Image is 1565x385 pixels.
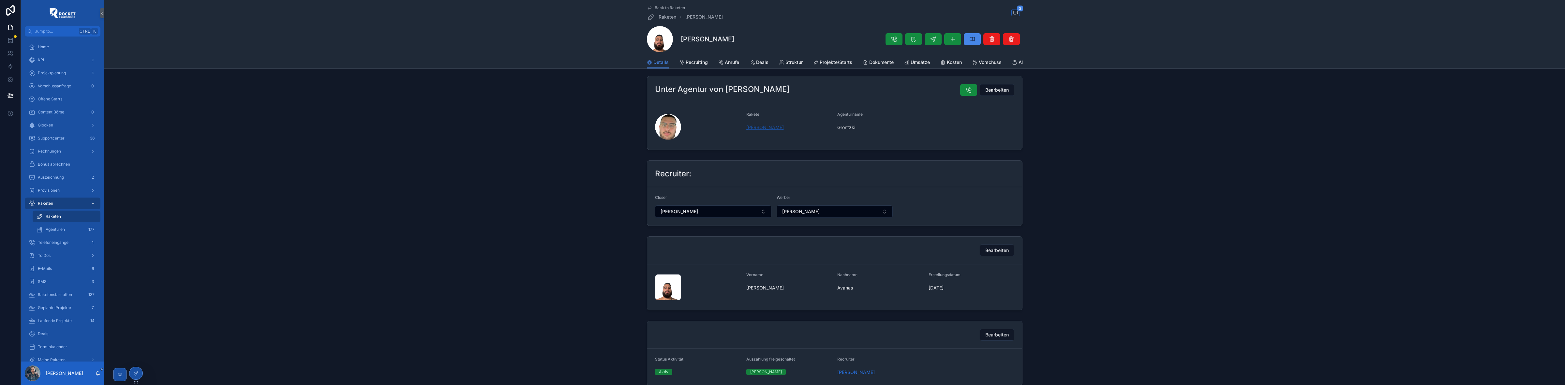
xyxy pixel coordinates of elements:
span: Offene Starts [38,96,62,102]
span: Supportcenter [38,136,65,141]
span: 3 [1017,5,1023,12]
span: Struktur [785,59,803,66]
span: Werber [777,195,790,200]
div: 36 [88,134,97,142]
div: 14 [88,317,97,325]
span: Raketen [38,201,53,206]
a: Geplante Projekte7 [25,302,100,314]
span: Content Börse [38,110,64,115]
span: Auszeichnung [38,175,64,180]
a: Content Börse0 [25,106,100,118]
span: Nachname [837,272,857,277]
span: Deals [756,59,768,66]
span: Abrechnung [1019,59,1045,66]
span: Bearbeiten [985,87,1009,93]
a: Deals [750,56,768,69]
span: Erstellungsdatum [929,272,961,277]
a: Provisionen [25,185,100,196]
a: Telefoneingänge1 [25,237,100,248]
span: Projekte/Starts [820,59,852,66]
span: KPI [38,57,44,63]
div: 2 [89,173,97,181]
a: Abrechnung [1012,56,1045,69]
a: Offene Starts [25,93,100,105]
a: Vorschussanfrage0 [25,80,100,92]
span: Auszahlung freigeschaltet [746,357,795,362]
a: Back to Raketen [647,5,685,10]
h2: Unter Agentur von [PERSON_NAME] [655,84,790,95]
a: Auszeichnung2 [25,171,100,183]
span: Jump to... [35,29,76,34]
a: To Dos [25,250,100,261]
a: Laufende Projekte14 [25,315,100,327]
span: [PERSON_NAME] [661,208,698,215]
span: Anrufe [725,59,739,66]
span: [PERSON_NAME] [782,208,820,215]
h2: Recruiter: [655,169,691,179]
h1: [PERSON_NAME] [681,35,734,44]
a: Raketenstart offen137 [25,289,100,301]
a: Raketen [647,13,676,21]
a: Home [25,41,100,53]
p: [PERSON_NAME] [46,370,83,377]
span: [PERSON_NAME] [746,285,832,291]
img: App logo [50,8,76,18]
button: Bearbeiten [980,84,1014,96]
span: Vorschussanfrage [38,83,71,89]
a: Bonus abrechnen [25,158,100,170]
a: [PERSON_NAME] [746,124,784,131]
span: Details [653,59,669,66]
span: [DATE] [929,285,1015,291]
div: 0 [89,108,97,116]
span: Deals [38,331,48,336]
div: 6 [89,265,97,273]
div: 177 [86,226,97,233]
span: Geplante Projekte [38,305,71,310]
div: [PERSON_NAME] [750,369,782,375]
span: Umsätze [911,59,930,66]
a: Vorschuss [972,56,1002,69]
a: Kosten [940,56,962,69]
span: Projektplanung [38,70,66,76]
span: Vorschuss [979,59,1002,66]
button: Bearbeiten [980,329,1014,341]
button: Select Button [655,205,771,218]
span: Ctrl [79,28,91,35]
span: Closer [655,195,667,200]
span: Provisionen [38,188,60,193]
button: Jump to...CtrlK [25,26,100,37]
span: Dokumente [869,59,894,66]
span: Raketen [46,214,61,219]
span: Recruiter [837,357,855,362]
a: Details [647,56,669,69]
span: Raketen [659,14,676,20]
span: Terminkalender [38,344,67,349]
a: Dokumente [863,56,894,69]
a: KPI [25,54,100,66]
span: Back to Raketen [655,5,685,10]
a: Rechnungen [25,145,100,157]
span: Kosten [947,59,962,66]
span: Vorname [746,272,763,277]
a: [PERSON_NAME] [837,369,875,376]
span: Raketenstart offen [38,292,72,297]
a: Raketen [25,198,100,209]
a: Terminkalender [25,341,100,353]
span: Status Aktivität [655,357,683,362]
span: K [92,29,97,34]
span: Meine Raketen [38,357,66,363]
span: Bearbeiten [985,247,1009,254]
span: Grontzki [837,124,923,131]
span: Home [38,44,49,50]
span: Avanas [837,285,923,291]
span: [PERSON_NAME] [685,14,723,20]
a: Projektplanung [25,67,100,79]
button: 3 [1011,9,1020,17]
span: Glocken [38,123,53,128]
a: E-Mails6 [25,263,100,274]
span: E-Mails [38,266,52,271]
span: Bonus abrechnen [38,162,70,167]
a: Glocken [25,119,100,131]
